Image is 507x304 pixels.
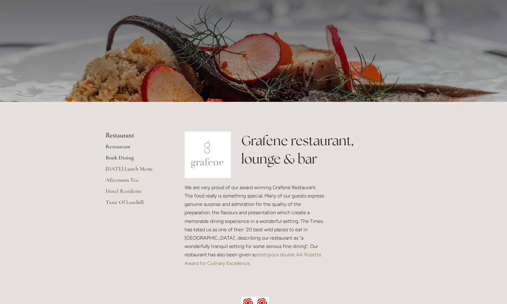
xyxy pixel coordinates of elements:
a: Restaurant [106,143,165,154]
li: Restaurant [106,132,165,140]
a: [DATE] Lunch Menu [106,165,165,176]
p: We are very proud of our award winning Grafene Restaurant. The food really is something special. ... [185,183,326,267]
h1: Grafene restaurant, lounge & bar [241,132,401,168]
a: Taste Of Losehill [106,199,165,210]
a: Hotel Residents [106,188,165,199]
a: Afternoon Tea [106,176,165,188]
a: Book Dining [106,154,165,165]
a: prestigious double AA Rosette Award for Culinary Excellence [185,252,323,266]
img: grafene.jpg [185,132,231,178]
